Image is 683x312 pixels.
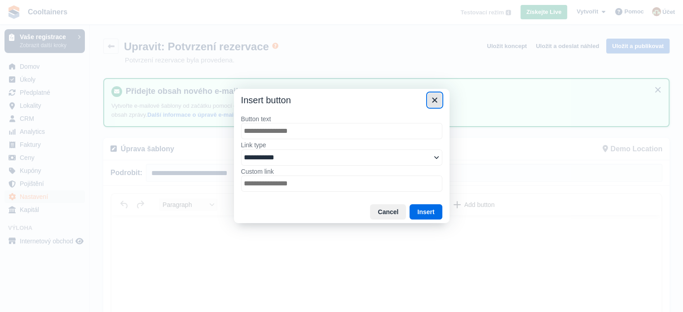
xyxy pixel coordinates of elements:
[427,92,442,108] button: Close
[241,141,442,149] label: Link type
[241,167,442,176] label: Custom link
[370,204,406,220] button: Cancel
[410,204,442,220] button: Insert
[241,94,291,106] h1: Insert button
[241,115,442,123] label: Button text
